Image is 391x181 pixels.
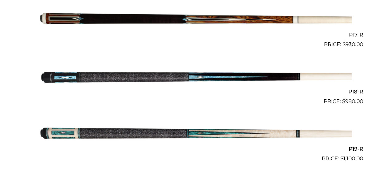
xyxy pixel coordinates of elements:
[40,51,352,103] img: P18-R
[342,98,363,104] bdi: 980.00
[40,108,352,160] img: P19-R
[28,29,363,40] h2: P17-R
[28,86,363,97] h2: P18-R
[342,98,345,104] span: $
[340,155,343,162] span: $
[28,51,363,106] a: P18-R $980.00
[28,108,363,162] a: P19-R $1,100.00
[342,41,346,47] span: $
[342,41,363,47] bdi: 930.00
[340,155,363,162] bdi: 1,100.00
[28,143,363,154] h2: P19-R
